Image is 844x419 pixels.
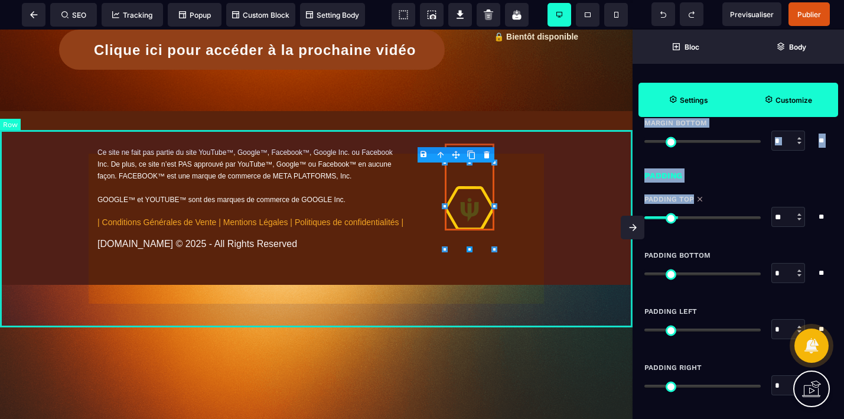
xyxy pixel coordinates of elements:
strong: Customize [775,96,812,105]
span: Padding Top [644,194,694,204]
span: Preview [722,2,781,26]
strong: Bloc [685,43,699,51]
span: Custom Block [232,11,289,20]
span: Publier [797,10,821,19]
span: Setting Body [306,11,359,20]
strong: Body [789,43,806,51]
span: Open Layer Manager [738,30,844,64]
span: Padding Right [644,363,702,372]
div: [DOMAIN_NAME] © 2025 - All Rights Reserved [97,209,404,220]
span: Padding Left [644,307,697,316]
span: Previsualiser [730,10,774,19]
div: | Conditions Générales de Vente | Mentions Légales | Politiques de confidentialités | [97,188,404,197]
span: Screenshot [420,3,444,27]
span: SEO [61,11,86,20]
strong: Settings [680,96,708,105]
span: Tracking [112,11,152,20]
span: Open Style Manager [738,83,838,117]
span: View components [392,3,415,27]
div: Padding [633,163,844,183]
span: Popup [179,11,211,20]
span: Settings [638,83,738,117]
span: Margin Bottom [644,118,707,128]
span: Open Blocks [633,30,738,64]
div: Ce site ne fait pas partie du site YouTube™, Google™, Facebook™, Google Inc. ou Facebook Inc. De ... [97,117,404,152]
span: Padding Bottom [644,251,711,260]
div: GOOGLE™ et YOUTUBE™ sont des marques de commerce de GOOGLE Inc. [97,164,404,176]
img: 97b9e350669c0a3e1f7a78e6fcc7a6b4_68525ace39055_Web_JMD_Prefered_Icon_Lockup_color_(1).png [445,114,494,201]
